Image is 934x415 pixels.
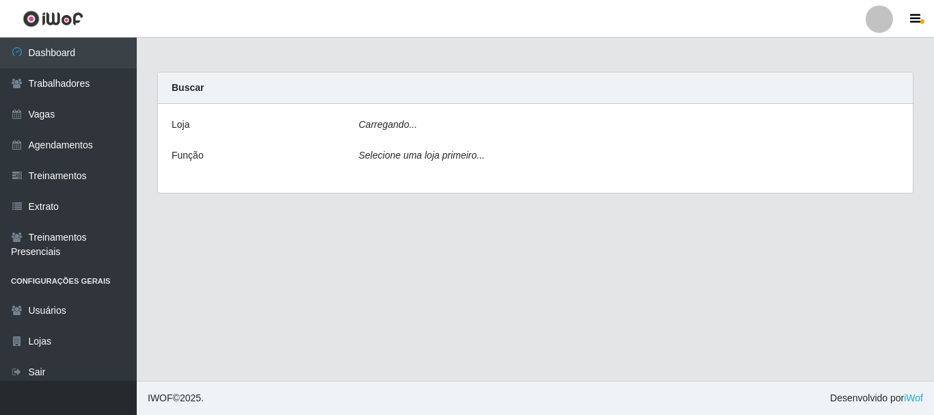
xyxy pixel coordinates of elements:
i: Carregando... [359,119,418,130]
label: Loja [172,118,189,132]
i: Selecione uma loja primeiro... [359,150,485,161]
span: © 2025 . [148,391,204,405]
strong: Buscar [172,82,204,93]
a: iWof [904,392,923,403]
span: Desenvolvido por [830,391,923,405]
span: IWOF [148,392,173,403]
img: CoreUI Logo [23,10,83,27]
label: Função [172,148,204,163]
